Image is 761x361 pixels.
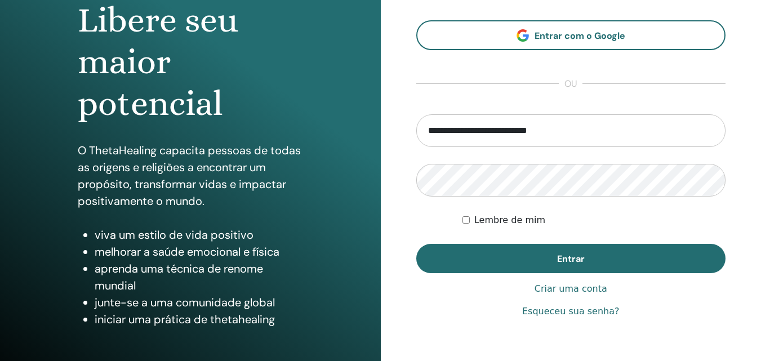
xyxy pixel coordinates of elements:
font: Criar uma conta [535,283,607,294]
font: O ThetaHealing capacita pessoas de todas as origens e religiões a encontrar um propósito, transfo... [78,143,301,208]
font: junte-se a uma comunidade global [95,295,275,310]
font: Esqueceu sua senha? [522,306,620,317]
font: melhorar a saúde emocional e física [95,244,279,259]
font: Lembre de mim [474,215,545,225]
a: Entrar com o Google [416,20,726,50]
font: Entrar com o Google [535,30,625,42]
font: viva um estilo de vida positivo [95,228,253,242]
div: Mantenha-me autenticado indefinidamente ou até que eu faça logout manualmente [462,213,726,227]
button: Entrar [416,244,726,273]
a: Criar uma conta [535,282,607,296]
font: Entrar [557,253,585,265]
font: aprenda uma técnica de renome mundial [95,261,263,293]
a: Esqueceu sua senha? [522,305,620,318]
font: iniciar uma prática de thetahealing [95,312,275,327]
font: ou [564,78,577,90]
